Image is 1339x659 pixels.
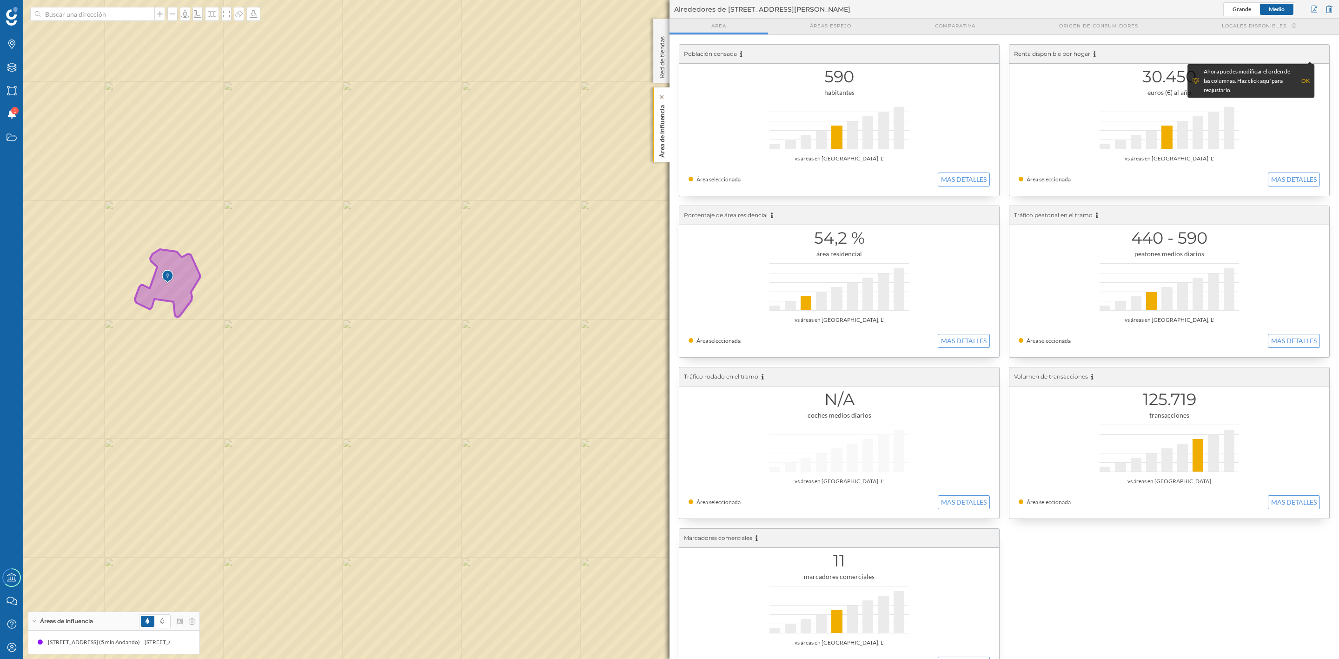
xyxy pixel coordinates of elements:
[657,101,667,158] p: Área de influencia
[1027,499,1071,506] span: Área seleccionada
[1233,6,1251,13] span: Grande
[6,7,18,26] img: Geoblink Logo
[696,176,741,183] span: Área seleccionada
[1269,6,1285,13] span: Medio
[679,45,999,64] div: Población censada
[689,88,990,97] div: habitantes
[689,638,990,647] div: vs áreas en [GEOGRAPHIC_DATA], L'
[1027,176,1071,183] span: Área seleccionada
[1268,334,1320,348] button: MAS DETALLES
[689,552,990,570] h1: 11
[1009,206,1329,225] div: Tráfico peatonal en el tramo
[1204,67,1297,95] div: Ahora puedes modificar el orden de las columnas. Haz click aquí para reajustarlo.
[674,5,850,14] span: Alrededores de [STREET_ADDRESS][PERSON_NAME]
[13,106,16,115] span: 1
[46,638,142,647] div: [STREET_ADDRESS] (5 min Andando)
[938,495,990,509] button: MAS DETALLES
[1019,154,1320,163] div: vs áreas en [GEOGRAPHIC_DATA], L'
[40,617,93,626] span: Áreas de influencia
[679,367,999,386] div: Tráfico rodado en el tramo
[1019,68,1320,86] h1: 30.450
[689,229,990,247] h1: 54,2 %
[711,22,726,29] span: Area
[679,206,999,225] div: Porcentaje de área residencial
[1019,411,1320,420] div: transacciones
[1019,249,1320,259] div: peatones medios diarios
[1019,477,1320,486] div: vs áreas en [GEOGRAPHIC_DATA]
[689,154,990,163] div: vs áreas en [GEOGRAPHIC_DATA], L'
[162,267,173,286] img: Marker
[679,529,999,548] div: Marcadores comerciales
[938,173,990,186] button: MAS DETALLES
[810,22,851,29] span: Áreas espejo
[689,249,990,259] div: área residencial
[689,315,990,325] div: vs áreas en [GEOGRAPHIC_DATA], L'
[1301,76,1310,86] div: OK
[1019,315,1320,325] div: vs áreas en [GEOGRAPHIC_DATA], L'
[657,33,667,78] p: Red de tiendas
[696,337,741,344] span: Área seleccionada
[1027,337,1071,344] span: Área seleccionada
[689,477,990,486] div: vs áreas en [GEOGRAPHIC_DATA], L'
[19,7,52,15] span: Soporte
[1009,367,1329,386] div: Volumen de transacciones
[689,391,990,408] h1: N/A
[1059,22,1138,29] span: Origen de consumidores
[1268,173,1320,186] button: MAS DETALLES
[142,638,239,647] div: [STREET_ADDRESS] (5 min Andando)
[1009,45,1329,64] div: Renta disponible por hogar
[689,68,990,86] h1: 590
[1019,391,1320,408] h1: 125.719
[938,334,990,348] button: MAS DETALLES
[935,22,975,29] span: Comparativa
[689,572,990,581] div: marcadores comerciales
[1019,88,1320,97] div: euros (€) al año
[1222,22,1286,29] span: Locales disponibles
[1019,229,1320,247] h1: 440 - 590
[689,411,990,420] div: coches medios diarios
[1268,495,1320,509] button: MAS DETALLES
[696,499,741,506] span: Área seleccionada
